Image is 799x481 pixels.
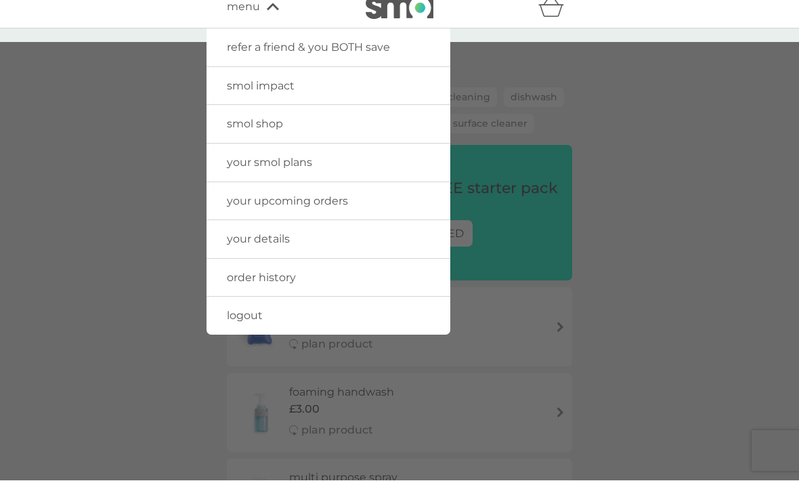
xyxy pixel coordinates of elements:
span: smol shop [227,118,283,131]
a: order history [207,259,450,297]
a: smol shop [207,106,450,144]
span: order history [227,272,296,285]
a: your smol plans [207,144,450,182]
span: your smol plans [227,156,312,169]
a: logout [207,297,450,335]
a: refer a friend & you BOTH save [207,29,450,67]
span: your details [227,233,290,246]
span: your upcoming orders [227,195,348,208]
a: your details [207,221,450,259]
span: logout [227,310,263,322]
span: smol impact [227,80,295,93]
a: your upcoming orders [207,183,450,221]
span: refer a friend & you BOTH save [227,41,390,54]
a: smol impact [207,68,450,106]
